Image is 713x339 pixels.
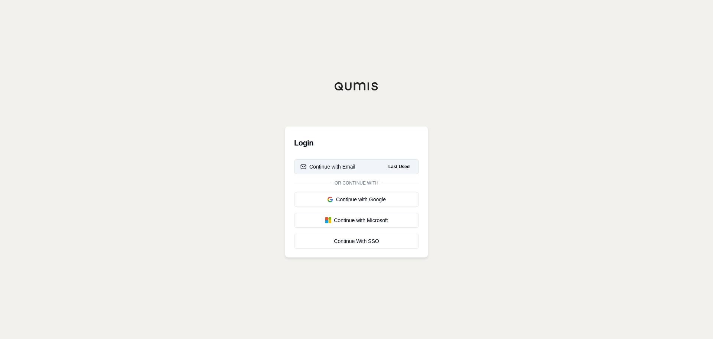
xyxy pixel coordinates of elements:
div: Continue with Google [300,196,413,203]
div: Continue with Email [300,163,355,170]
span: Or continue with [332,180,381,186]
img: Qumis [334,82,379,91]
div: Continue With SSO [300,237,413,245]
button: Continue with Microsoft [294,213,419,228]
button: Continue with Google [294,192,419,207]
a: Continue With SSO [294,234,419,249]
span: Last Used [385,162,413,171]
h3: Login [294,135,419,150]
button: Continue with EmailLast Used [294,159,419,174]
div: Continue with Microsoft [300,217,413,224]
